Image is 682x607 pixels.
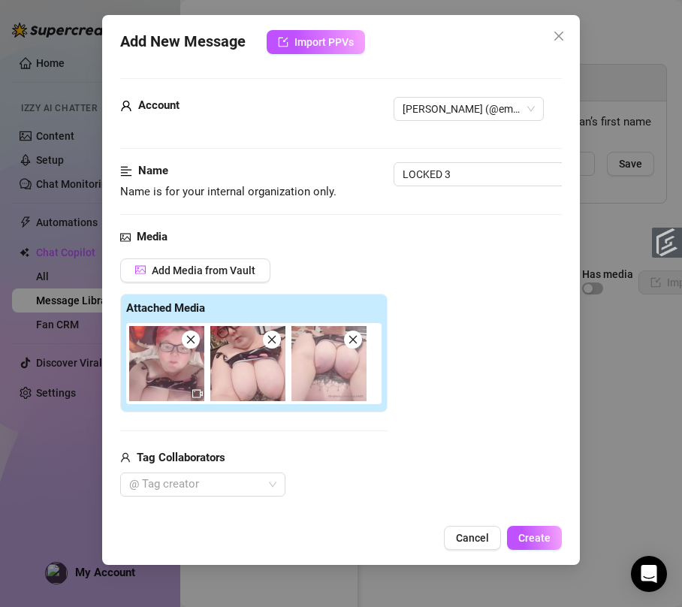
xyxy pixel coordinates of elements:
button: Close [547,24,571,48]
button: Cancel [444,526,501,550]
span: Close [547,30,571,42]
img: media [291,326,367,401]
button: Import PPVs [267,30,365,54]
span: Import PPVs [294,36,354,48]
strong: Media [137,230,167,243]
span: Add New Message [120,30,246,54]
span: close [553,30,565,42]
input: Enter a name [394,162,582,186]
div: Open Intercom Messenger [631,556,667,592]
span: close [348,334,358,345]
span: Cancel [456,532,489,544]
img: media [210,326,285,401]
span: Name is for your internal organization only. [120,185,336,198]
button: Create [507,526,562,550]
span: video-camera [192,388,203,399]
strong: Attached Media [126,301,205,315]
span: Britney (@emopink69) [403,98,535,120]
span: Create [518,532,551,544]
span: Add Media from Vault [152,264,255,276]
span: close [186,334,196,345]
button: Add Media from Vault [120,258,270,282]
span: align-left [120,162,132,180]
strong: Account [138,98,180,112]
span: picture [120,228,131,246]
span: user [120,449,131,467]
span: picture [135,264,146,275]
span: close [267,334,277,345]
strong: Tag Collaborators [137,451,225,464]
span: user [120,97,132,115]
img: media [129,326,204,401]
span: import [278,37,288,47]
strong: Name [138,164,168,177]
